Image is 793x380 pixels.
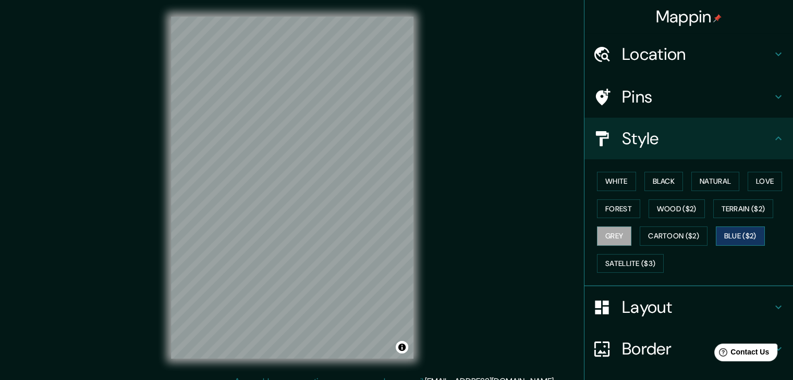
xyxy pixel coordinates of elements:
[396,341,408,353] button: Toggle attribution
[716,226,765,246] button: Blue ($2)
[691,172,739,191] button: Natural
[622,128,772,149] h4: Style
[644,172,684,191] button: Black
[597,226,631,246] button: Grey
[584,328,793,370] div: Border
[640,226,707,246] button: Cartoon ($2)
[622,86,772,107] h4: Pins
[622,44,772,65] h4: Location
[748,172,782,191] button: Love
[700,339,782,369] iframe: Help widget launcher
[622,297,772,318] h4: Layout
[584,76,793,118] div: Pins
[584,33,793,75] div: Location
[622,338,772,359] h4: Border
[713,199,774,219] button: Terrain ($2)
[584,286,793,328] div: Layout
[597,254,664,273] button: Satellite ($3)
[584,118,793,159] div: Style
[597,172,636,191] button: White
[713,14,722,22] img: pin-icon.png
[171,17,413,359] canvas: Map
[649,199,705,219] button: Wood ($2)
[656,6,722,27] h4: Mappin
[597,199,640,219] button: Forest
